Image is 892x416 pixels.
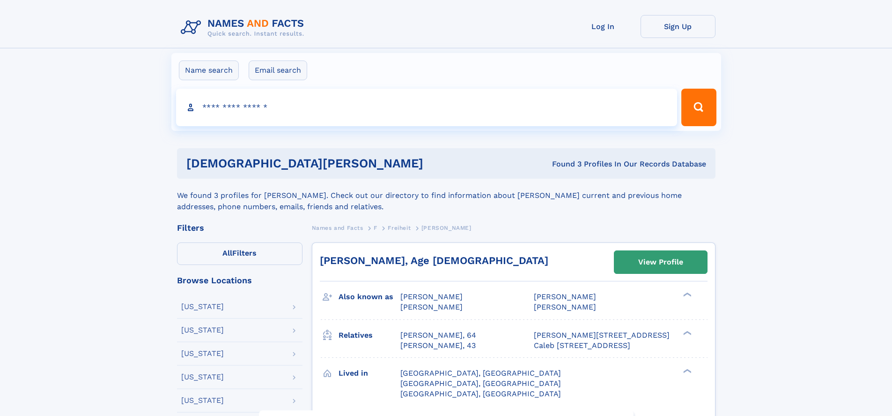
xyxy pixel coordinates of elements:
[400,369,561,378] span: [GEOGRAPHIC_DATA], [GEOGRAPHIC_DATA]
[179,61,239,80] label: Name search
[388,222,411,234] a: Freiheit
[614,251,707,273] a: View Profile
[222,249,232,257] span: All
[388,225,411,231] span: Freiheit
[374,222,377,234] a: F
[638,251,683,273] div: View Profile
[177,179,715,212] div: We found 3 profiles for [PERSON_NAME]. Check out our directory to find information about [PERSON_...
[181,397,224,404] div: [US_STATE]
[176,89,678,126] input: search input
[177,15,312,40] img: Logo Names and Facts
[400,340,476,351] a: [PERSON_NAME], 43
[641,15,715,38] a: Sign Up
[339,327,400,343] h3: Relatives
[681,292,692,298] div: ❯
[534,303,596,311] span: [PERSON_NAME]
[181,350,224,357] div: [US_STATE]
[400,330,476,340] a: [PERSON_NAME], 64
[534,292,596,301] span: [PERSON_NAME]
[681,368,692,374] div: ❯
[249,61,307,80] label: Email search
[186,158,488,169] h1: [DEMOGRAPHIC_DATA][PERSON_NAME]
[181,303,224,310] div: [US_STATE]
[400,303,463,311] span: [PERSON_NAME]
[320,255,548,266] a: [PERSON_NAME], Age [DEMOGRAPHIC_DATA]
[400,389,561,398] span: [GEOGRAPHIC_DATA], [GEOGRAPHIC_DATA]
[400,292,463,301] span: [PERSON_NAME]
[374,225,377,231] span: F
[339,289,400,305] h3: Also known as
[312,222,363,234] a: Names and Facts
[566,15,641,38] a: Log In
[181,326,224,334] div: [US_STATE]
[339,365,400,381] h3: Lived in
[400,379,561,388] span: [GEOGRAPHIC_DATA], [GEOGRAPHIC_DATA]
[177,276,302,285] div: Browse Locations
[681,89,716,126] button: Search Button
[177,242,302,265] label: Filters
[421,225,472,231] span: [PERSON_NAME]
[487,159,706,169] div: Found 3 Profiles In Our Records Database
[181,373,224,381] div: [US_STATE]
[681,330,692,336] div: ❯
[534,330,670,340] a: [PERSON_NAME][STREET_ADDRESS]
[177,224,302,232] div: Filters
[534,340,630,351] a: Caleb [STREET_ADDRESS]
